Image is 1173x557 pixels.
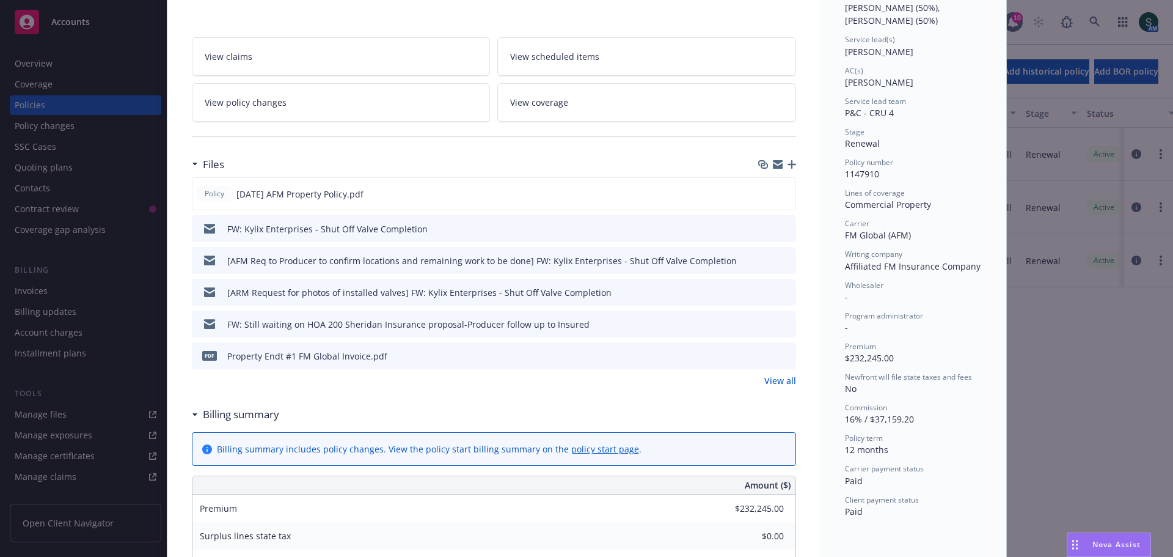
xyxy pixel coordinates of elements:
[845,322,848,333] span: -
[192,83,491,122] a: View policy changes
[761,254,770,267] button: download file
[845,280,883,290] span: Wholesaler
[845,168,879,180] span: 1147910
[845,138,880,149] span: Renewal
[780,254,791,267] button: preview file
[780,318,791,331] button: preview file
[510,50,599,63] span: View scheduled items
[845,402,887,413] span: Commission
[192,407,279,422] div: Billing summary
[845,107,894,119] span: P&C - CRU 4
[845,495,919,505] span: Client payment status
[845,249,902,259] span: Writing company
[845,65,863,76] span: AC(s)
[780,188,791,201] button: preview file
[845,463,924,474] span: Carrier payment status
[845,413,914,425] span: 16% / $37,159.20
[845,199,931,210] span: Commercial Property
[745,479,791,492] span: Amount ($)
[761,286,770,299] button: download file
[845,260,981,272] span: Affiliated FM Insurance Company
[227,286,612,299] div: [ARM Request for photos of installed valves] FW: Kylix Enterprises - Shut Off Valve Completion
[845,383,857,394] span: No
[845,341,876,352] span: Premium
[845,96,906,106] span: Service lead team
[845,291,848,303] span: -
[1092,539,1141,550] span: Nova Assist
[780,223,791,235] button: preview file
[200,530,291,542] span: Surplus lines state tax
[780,286,791,299] button: preview file
[845,46,913,57] span: [PERSON_NAME]
[845,506,863,517] span: Paid
[712,527,791,545] input: 0.00
[845,433,883,443] span: Policy term
[497,83,796,122] a: View coverage
[236,188,364,201] span: [DATE] AFM Property Policy.pdf
[227,318,590,331] div: FW: Still waiting on HOA 200 Sheridan Insurance proposal-Producer follow up to Insured
[571,443,639,455] a: policy start page
[845,218,869,229] span: Carrier
[845,157,893,168] span: Policy number
[761,223,770,235] button: download file
[510,96,568,109] span: View coverage
[192,157,224,172] div: Files
[497,37,796,76] a: View scheduled items
[227,350,387,363] div: Property Endt #1 FM Global Invoice.pdf
[203,157,224,172] h3: Files
[227,223,428,235] div: FW: Kylix Enterprises - Shut Off Valve Completion
[202,351,217,360] span: pdf
[845,311,923,321] span: Program administrator
[845,76,913,88] span: [PERSON_NAME]
[203,407,279,422] h3: Billing summary
[761,350,770,363] button: download file
[1067,533,1083,556] div: Drag to move
[205,96,287,109] span: View policy changes
[845,372,972,382] span: Newfront will file state taxes and fees
[205,50,252,63] span: View claims
[780,350,791,363] button: preview file
[760,188,770,201] button: download file
[217,443,641,456] div: Billing summary includes policy changes. View the policy start billing summary on the .
[845,352,894,364] span: $232,245.00
[192,37,491,76] a: View claims
[764,374,796,387] a: View all
[1067,533,1151,557] button: Nova Assist
[712,500,791,518] input: 0.00
[845,475,863,487] span: Paid
[845,188,905,198] span: Lines of coverage
[761,318,770,331] button: download file
[200,503,237,514] span: Premium
[845,127,864,137] span: Stage
[227,254,737,267] div: [AFM Req to Producer to confirm locations and remaining work to be done] FW: Kylix Enterprises - ...
[845,444,888,456] span: 12 months
[202,188,227,199] span: Policy
[845,34,895,45] span: Service lead(s)
[845,229,911,241] span: FM Global (AFM)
